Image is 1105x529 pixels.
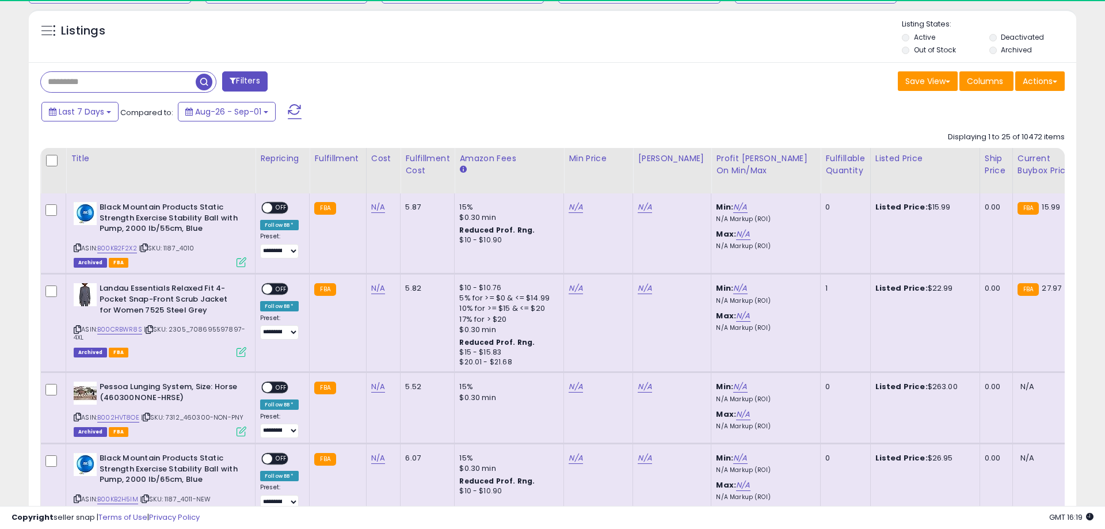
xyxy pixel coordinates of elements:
span: FBA [109,427,128,437]
div: Amazon Fees [459,153,559,165]
b: Landau Essentials Relaxed Fit 4-Pocket Snap-Front Scrub Jacket for Women 7525 Steel Grey [100,283,239,318]
div: Ship Price [985,153,1008,177]
b: Min: [716,201,733,212]
a: N/A [569,452,582,464]
h5: Listings [61,23,105,39]
div: $15 - $15.83 [459,348,555,357]
a: N/A [371,452,385,464]
a: N/A [638,201,651,213]
a: N/A [569,283,582,294]
a: N/A [736,229,750,240]
b: Listed Price: [875,452,928,463]
div: $0.30 min [459,393,555,403]
div: Listed Price [875,153,975,165]
label: Out of Stock [914,45,956,55]
a: Privacy Policy [149,512,200,523]
b: Black Mountain Products Static Strength Exercise Stability Ball with Pump, 2000 lb/65cm, Blue [100,453,239,488]
div: 15% [459,453,555,463]
button: Last 7 Days [41,102,119,121]
div: ASIN: [74,382,246,435]
span: FBA [109,258,128,268]
span: N/A [1020,452,1034,463]
small: FBA [314,453,336,466]
span: | SKU: 1187_4010 [139,243,195,253]
p: N/A Markup (ROI) [716,395,811,404]
div: ASIN: [74,283,246,356]
div: 0.00 [985,453,1004,463]
div: 0.00 [985,283,1004,294]
span: 2025-09-9 16:19 GMT [1049,512,1093,523]
span: Listings that have been deleted from Seller Central [74,348,107,357]
b: Black Mountain Products Static Strength Exercise Stability Ball with Pump, 2000 lb/55cm, Blue [100,202,239,237]
span: OFF [272,284,291,294]
div: $15.99 [875,202,971,212]
label: Deactivated [1001,32,1044,42]
b: Max: [716,479,736,490]
p: N/A Markup (ROI) [716,324,811,332]
span: Columns [967,75,1003,87]
a: B00CRBWR8S [97,325,142,334]
small: FBA [314,202,336,215]
b: Listed Price: [875,283,928,294]
div: 10% for >= $15 & <= $20 [459,303,555,314]
div: 17% for > $20 [459,314,555,325]
span: 15.99 [1042,201,1060,212]
small: FBA [1018,202,1039,215]
div: $10 - $10.90 [459,486,555,496]
span: Listings that have been deleted from Seller Central [74,258,107,268]
div: Fulfillment [314,153,361,165]
span: 27.97 [1042,283,1061,294]
b: Max: [716,229,736,239]
div: Repricing [260,153,304,165]
a: N/A [736,409,750,420]
div: [PERSON_NAME] [638,153,706,165]
div: Displaying 1 to 25 of 10472 items [948,132,1065,143]
b: Min: [716,452,733,463]
span: Last 7 Days [59,106,104,117]
b: Reduced Prof. Rng. [459,337,535,347]
small: FBA [314,283,336,296]
b: Max: [716,310,736,321]
p: Listing States: [902,19,1076,30]
img: 31aGaJExT-L._SL40_.jpg [74,283,97,306]
div: Follow BB * [260,471,299,481]
div: $263.00 [875,382,971,392]
a: N/A [569,201,582,213]
a: N/A [733,452,747,464]
a: N/A [371,283,385,294]
p: N/A Markup (ROI) [716,466,811,474]
span: Aug-26 - Sep-01 [195,106,261,117]
span: | SKU: 7312_460300-NON-PNY [141,413,243,422]
div: Preset: [260,413,300,439]
th: The percentage added to the cost of goods (COGS) that forms the calculator for Min & Max prices. [711,148,821,193]
b: Max: [716,409,736,420]
b: Reduced Prof. Rng. [459,476,535,486]
a: N/A [371,201,385,213]
p: N/A Markup (ROI) [716,493,811,501]
div: 1 [825,283,861,294]
div: $26.95 [875,453,971,463]
button: Actions [1015,71,1065,91]
a: B00KB2F2X2 [97,243,137,253]
span: N/A [1020,381,1034,392]
div: 6.07 [405,453,445,463]
a: N/A [638,381,651,393]
div: 15% [459,202,555,212]
div: 5.52 [405,382,445,392]
span: OFF [272,203,291,213]
b: Reduced Prof. Rng. [459,225,535,235]
div: $10 - $10.76 [459,283,555,293]
div: $22.99 [875,283,971,294]
img: 31KUGpv5shL._SL40_.jpg [74,202,97,225]
a: N/A [736,479,750,491]
div: 5.82 [405,283,445,294]
small: FBA [314,382,336,394]
p: N/A Markup (ROI) [716,297,811,305]
span: Compared to: [120,107,173,118]
div: Fulfillable Quantity [825,153,865,177]
div: 0.00 [985,202,1004,212]
a: N/A [569,381,582,393]
p: N/A Markup (ROI) [716,215,811,223]
img: 5185701iCCL._SL40_.jpg [74,382,97,405]
div: Title [71,153,250,165]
